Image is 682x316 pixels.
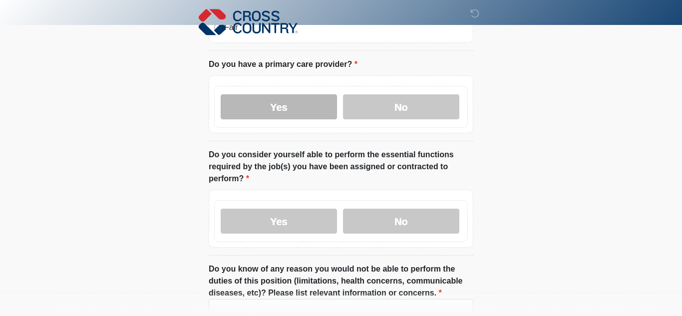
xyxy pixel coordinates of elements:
label: No [343,94,459,119]
label: Yes [221,94,337,119]
img: Cross Country Logo [199,7,298,36]
label: Yes [221,209,337,234]
label: Do you consider yourself able to perform the essential functions required by the job(s) you have ... [209,149,473,185]
label: No [343,209,459,234]
label: Do you know of any reason you would not be able to perform the duties of this position (limitatio... [209,263,473,299]
label: Do you have a primary care provider? [209,58,357,70]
